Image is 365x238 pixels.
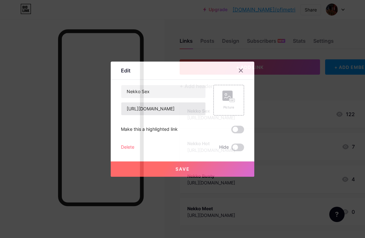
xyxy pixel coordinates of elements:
span: Save [175,166,190,172]
div: Edit [121,67,130,74]
input: Title [121,85,205,98]
button: Save [111,161,254,177]
div: Picture [222,105,235,110]
div: Make this a highlighted link [121,126,178,133]
input: URL [121,102,205,115]
span: Hide [219,144,229,151]
div: Delete [121,144,134,151]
